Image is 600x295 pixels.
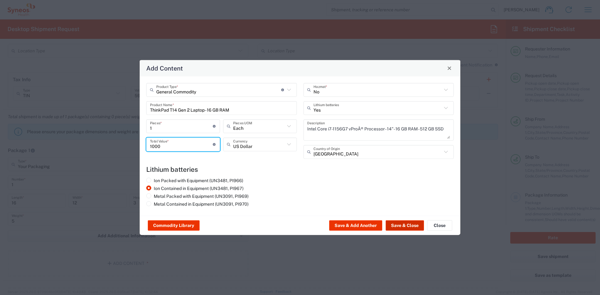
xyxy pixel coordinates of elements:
[146,185,244,191] label: Ion Contained in Equipment (UN3481, PI967)
[146,177,243,183] label: Ion Packed with Equipment (UN3481, PI966)
[146,165,454,173] h4: Lithium batteries
[146,193,249,199] label: Metal Packed with Equipment (UN3091, PI969)
[386,220,424,230] button: Save & Close
[329,220,382,230] button: Save & Add Another
[427,220,452,230] button: Close
[148,220,200,230] button: Commodity Library
[445,64,454,72] button: Close
[146,201,249,207] label: Metal Contained in Equipment (UN3091, PI970)
[146,63,183,72] h4: Add Content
